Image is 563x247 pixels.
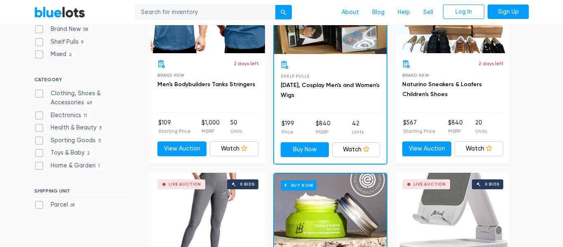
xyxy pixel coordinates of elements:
a: BlueLots [34,6,85,18]
h6: CATEGORY [34,77,133,86]
label: Electronics [34,111,90,120]
li: $109 [158,118,191,135]
a: Blog [366,5,391,20]
div: 0 bids [240,182,255,186]
li: 20 [475,118,487,135]
li: $1,000 [202,118,220,135]
input: Search for inventory [136,5,276,20]
a: Naturino Sneakers & Loafers Children's Shoes [402,81,482,98]
span: 2 [84,151,93,157]
label: Home & Garden [34,161,103,170]
span: Brand New [157,73,184,78]
span: Brand New [402,73,429,78]
span: 9 [79,39,86,46]
span: 3 [96,125,104,132]
a: Buy Now [281,142,329,157]
li: $199 [281,119,294,136]
span: 11 [81,113,90,119]
a: Sell [417,5,440,20]
p: MSRP [316,128,331,136]
li: $567 [403,118,436,135]
span: 69 [68,202,77,209]
label: Parcel [34,200,77,209]
label: Health & Beauty [34,123,104,132]
p: Price [281,128,294,136]
p: 2 days left [234,60,258,67]
li: $840 [448,118,463,135]
p: MSRP [448,127,463,135]
label: Sporting Goods [34,136,103,145]
a: Sign Up [488,5,529,19]
p: Units [230,127,242,135]
h6: SHIPPING UNIT [34,188,133,197]
a: View Auction [157,141,206,156]
a: Help [391,5,417,20]
a: Men's Bodybuilders Tanks Stringers [157,81,255,88]
p: Units [352,128,364,136]
span: 2 [66,52,75,59]
p: MSRP [202,127,220,135]
div: Live Auction [169,182,201,186]
a: Watch [210,141,259,156]
a: Watch [455,141,504,156]
span: Shelf Pulls [281,74,310,78]
div: 0 bids [485,182,500,186]
h6: Buy Now [281,180,317,191]
a: Log In [443,5,484,19]
li: 42 [352,119,364,136]
p: 2 days left [479,60,503,67]
a: Watch [332,142,380,157]
span: 58 [81,26,91,33]
li: $840 [316,119,331,136]
a: About [335,5,366,20]
span: 1 [96,163,103,169]
label: Toys & Baby [34,148,93,158]
p: Starting Price [403,127,436,135]
a: [DATE], Cosplay Men's and Women's Wigs [281,82,380,99]
label: Brand New [34,25,91,34]
p: Starting Price [158,127,191,135]
label: Shelf Pulls [34,38,86,47]
label: Mixed [34,50,75,59]
p: Units [475,127,487,135]
span: 49 [84,100,95,106]
a: View Auction [402,141,451,156]
li: 50 [230,118,242,135]
span: 3 [96,138,103,144]
label: Clothing, Shoes & Accessories [34,89,133,107]
div: Live Auction [413,182,446,186]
